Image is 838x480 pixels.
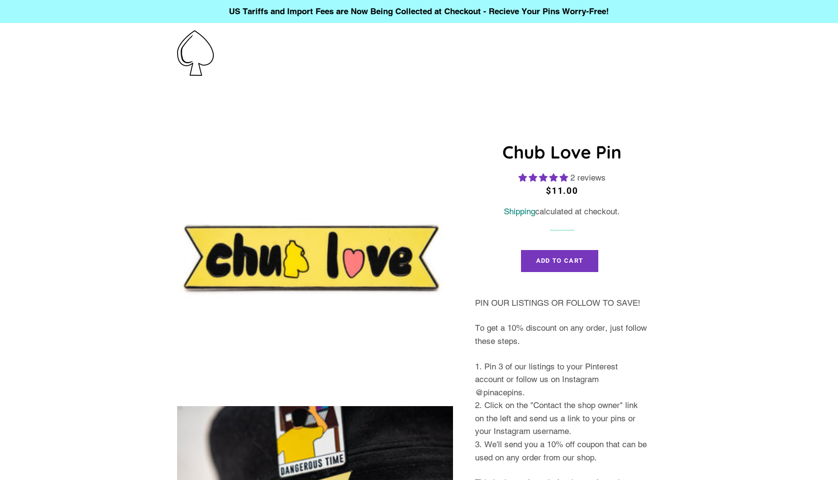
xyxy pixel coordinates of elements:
div: calculated at checkout. [475,205,649,218]
p: 1. Pin 3 of our listings to your Pinterest account or follow us on Instagram @pinacepins. 2. Clic... [475,360,649,464]
h1: Chub Love Pin [475,140,649,164]
span: 5.00 stars [519,173,570,183]
a: Shipping [504,206,535,216]
img: Chub Love Enamel Pin Badge Pride Chaser Size Body Diversity Gift For Him/Her - Pin Ace [177,122,453,399]
span: 2 reviews [570,173,606,183]
img: Pin-Ace [177,30,214,76]
span: $11.00 [546,185,578,196]
p: PIN OUR LISTINGS OR FOLLOW TO SAVE! [475,297,649,310]
button: Add to Cart [521,250,598,272]
p: To get a 10% discount on any order, just follow these steps. [475,321,649,347]
span: Add to Cart [536,257,583,264]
